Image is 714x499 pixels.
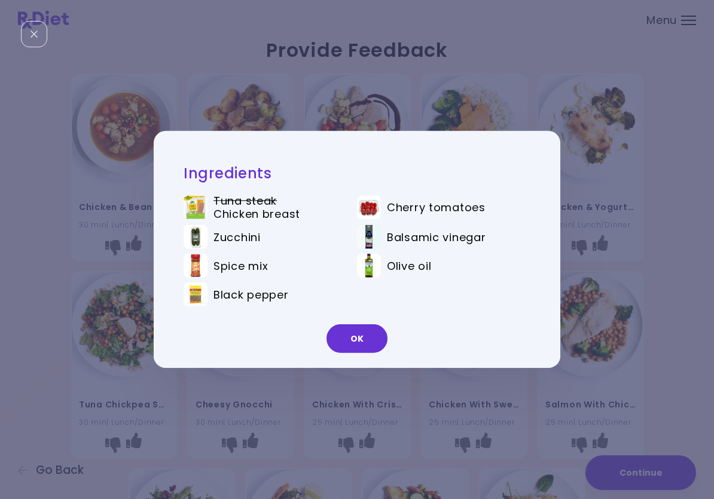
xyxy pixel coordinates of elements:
span: Zucchini [213,230,261,244]
span: Cherry tomatoes [387,201,486,214]
span: Balsamic vinegar [387,230,486,244]
span: Spice mix [213,259,268,272]
div: Close [21,21,47,47]
span: Black pepper [213,288,289,301]
h2: Ingredients [184,164,530,182]
span: Olive oil [387,259,431,272]
span: Tuna steak [213,194,277,208]
span: Chicken breast [213,208,300,221]
button: OK [327,324,387,353]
